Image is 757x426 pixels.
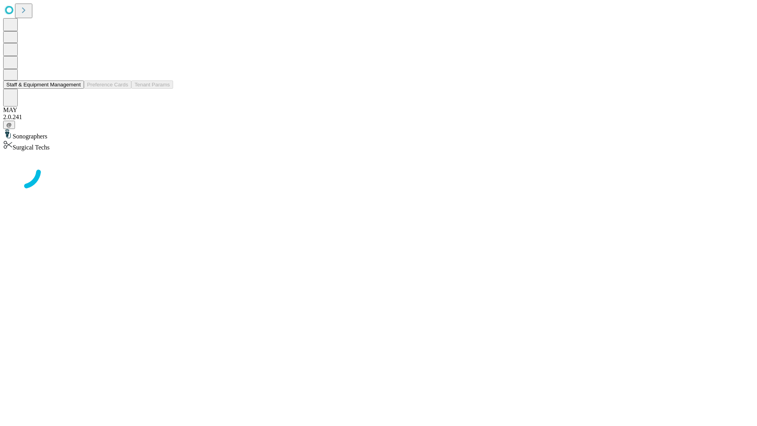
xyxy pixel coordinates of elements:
[3,129,754,140] div: Sonographers
[3,106,754,114] div: MAY
[3,80,84,89] button: Staff & Equipment Management
[3,140,754,151] div: Surgical Techs
[6,122,12,128] span: @
[131,80,173,89] button: Tenant Params
[84,80,131,89] button: Preference Cards
[3,114,754,121] div: 2.0.241
[3,121,15,129] button: @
